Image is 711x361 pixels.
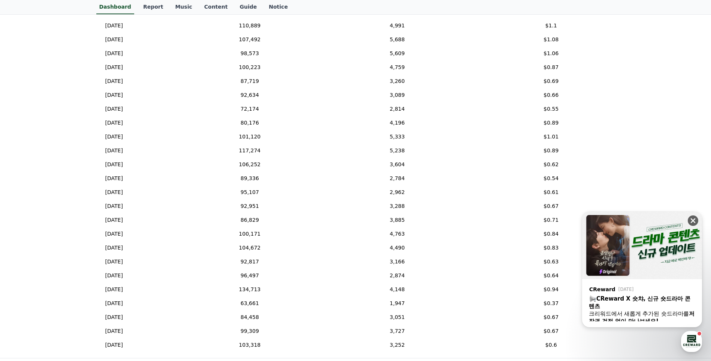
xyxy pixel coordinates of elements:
td: $0.87 [490,60,612,74]
td: 2,814 [304,102,491,116]
td: 100,171 [195,227,304,241]
p: [DATE] [105,286,123,293]
td: $1.01 [490,130,612,144]
td: 5,609 [304,47,491,60]
td: $1.06 [490,47,612,60]
td: 96,497 [195,269,304,283]
p: [DATE] [105,202,123,210]
td: 4,763 [304,227,491,241]
td: $1.08 [490,33,612,47]
td: 86,829 [195,213,304,227]
td: $0.69 [490,74,612,88]
p: [DATE] [105,119,123,127]
td: 134,713 [195,283,304,296]
p: [DATE] [105,77,123,85]
td: $0.84 [490,227,612,241]
td: 4,148 [304,283,491,296]
td: 101,120 [195,130,304,144]
td: 2,874 [304,269,491,283]
p: [DATE] [105,258,123,266]
span: Home [19,249,32,255]
td: $0.61 [490,185,612,199]
td: 3,885 [304,213,491,227]
p: [DATE] [105,50,123,57]
p: [DATE] [105,299,123,307]
td: 92,951 [195,199,304,213]
td: $0.71 [490,213,612,227]
td: 3,051 [304,310,491,324]
p: [DATE] [105,216,123,224]
td: $0.63 [490,255,612,269]
p: [DATE] [105,91,123,99]
td: 4,759 [304,60,491,74]
td: $0.62 [490,158,612,171]
td: $0.66 [490,88,612,102]
td: 3,604 [304,158,491,171]
td: 3,166 [304,255,491,269]
p: [DATE] [105,22,123,30]
td: 1,947 [304,296,491,310]
td: $0.67 [490,199,612,213]
td: 5,333 [304,130,491,144]
td: 4,991 [304,19,491,33]
td: 100,223 [195,60,304,74]
td: 103,318 [195,338,304,352]
a: Settings [97,238,144,257]
td: 4,196 [304,116,491,130]
p: [DATE] [105,63,123,71]
td: 84,458 [195,310,304,324]
td: 63,661 [195,296,304,310]
td: $0.6 [490,338,612,352]
span: Messages [62,250,84,256]
a: Home [2,238,49,257]
td: $0.83 [490,241,612,255]
td: 5,688 [304,33,491,47]
td: 106,252 [195,158,304,171]
td: 80,176 [195,116,304,130]
td: 95,107 [195,185,304,199]
td: 87,719 [195,74,304,88]
p: [DATE] [105,341,123,349]
td: $0.89 [490,116,612,130]
p: [DATE] [105,105,123,113]
td: $0.54 [490,171,612,185]
td: $0.37 [490,296,612,310]
td: 99,309 [195,324,304,338]
p: [DATE] [105,244,123,252]
td: 3,727 [304,324,491,338]
p: [DATE] [105,313,123,321]
p: [DATE] [105,174,123,182]
td: 5,238 [304,144,491,158]
td: 2,962 [304,185,491,199]
td: $0.67 [490,310,612,324]
td: 4,490 [304,241,491,255]
td: 3,260 [304,74,491,88]
td: $0.67 [490,324,612,338]
td: $0.94 [490,283,612,296]
td: 98,573 [195,47,304,60]
td: 117,274 [195,144,304,158]
p: [DATE] [105,230,123,238]
td: 107,492 [195,33,304,47]
td: 89,336 [195,171,304,185]
td: $0.89 [490,144,612,158]
td: 110,889 [195,19,304,33]
td: $0.55 [490,102,612,116]
p: [DATE] [105,272,123,280]
td: $0.64 [490,269,612,283]
td: 92,817 [195,255,304,269]
p: [DATE] [105,36,123,44]
td: 92,634 [195,88,304,102]
td: 3,252 [304,338,491,352]
td: 2,784 [304,171,491,185]
p: [DATE] [105,188,123,196]
p: [DATE] [105,161,123,168]
p: [DATE] [105,147,123,155]
p: [DATE] [105,327,123,335]
td: 72,174 [195,102,304,116]
span: Settings [111,249,129,255]
a: Messages [49,238,97,257]
td: 104,672 [195,241,304,255]
p: [DATE] [105,133,123,141]
td: 3,089 [304,88,491,102]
